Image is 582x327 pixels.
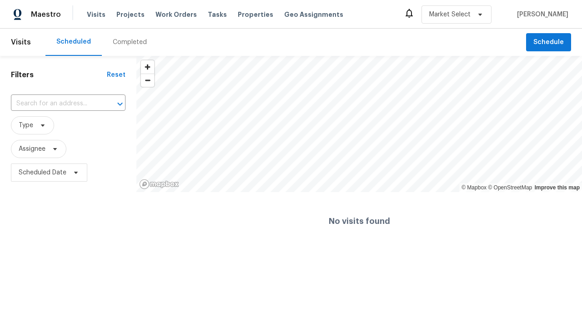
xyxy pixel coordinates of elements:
[11,32,31,52] span: Visits
[156,10,197,19] span: Work Orders
[141,74,154,87] button: Zoom out
[19,144,45,154] span: Assignee
[284,10,343,19] span: Geo Assignments
[329,217,390,226] h4: No visits found
[113,38,147,47] div: Completed
[429,10,471,19] span: Market Select
[114,98,126,110] button: Open
[533,37,564,48] span: Schedule
[107,70,125,79] div: Reset
[19,168,66,177] span: Scheduled Date
[535,184,580,191] a: Improve this map
[19,121,33,130] span: Type
[11,70,107,79] h1: Filters
[488,184,532,191] a: OpenStreetMap
[116,10,145,19] span: Projects
[513,10,568,19] span: [PERSON_NAME]
[526,33,571,52] button: Schedule
[139,179,179,189] a: Mapbox homepage
[141,60,154,74] button: Zoom in
[238,10,273,19] span: Properties
[31,10,61,19] span: Maestro
[136,56,582,192] canvas: Map
[462,184,487,191] a: Mapbox
[11,97,100,111] input: Search for an address...
[87,10,105,19] span: Visits
[208,11,227,18] span: Tasks
[56,37,91,46] div: Scheduled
